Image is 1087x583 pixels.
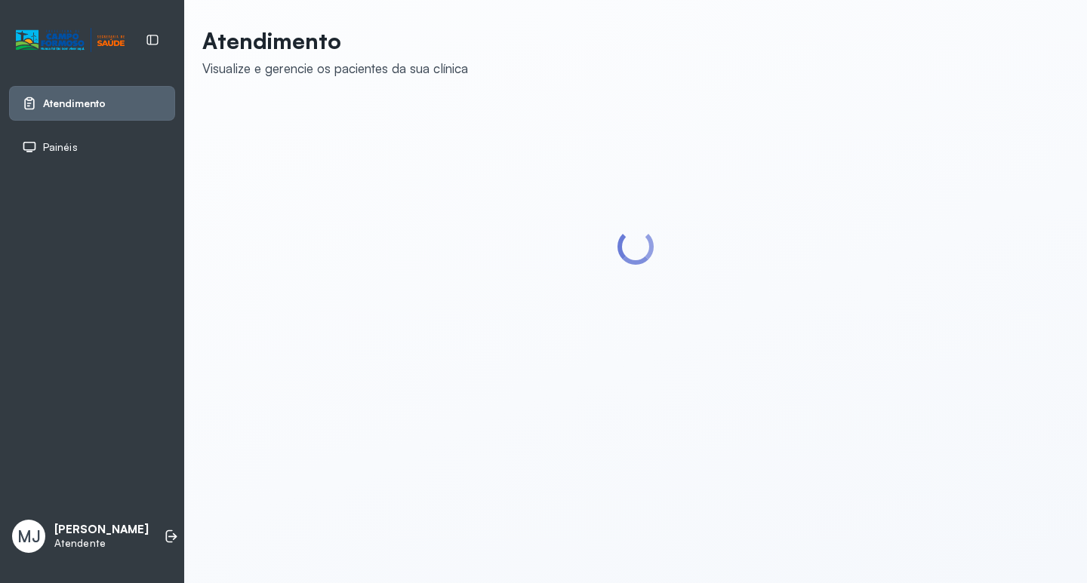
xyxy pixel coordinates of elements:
p: Atendimento [202,27,468,54]
img: Logotipo do estabelecimento [16,28,125,53]
div: Visualize e gerencie os pacientes da sua clínica [202,60,468,76]
p: [PERSON_NAME] [54,523,149,537]
span: Painéis [43,141,78,154]
span: Atendimento [43,97,106,110]
p: Atendente [54,537,149,550]
a: Atendimento [22,96,162,111]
